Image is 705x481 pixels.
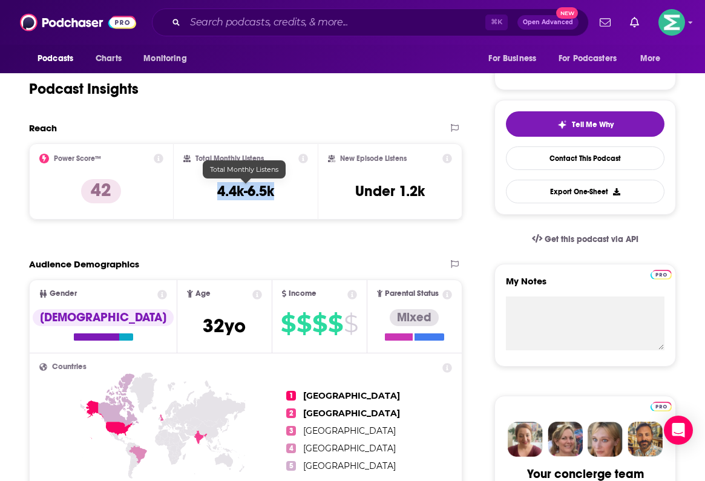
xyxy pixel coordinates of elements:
a: Charts [88,47,129,70]
span: ⌘ K [485,15,508,30]
label: My Notes [506,275,664,296]
span: Get this podcast via API [545,234,638,244]
span: 32 yo [203,314,246,338]
img: tell me why sparkle [557,120,567,129]
img: Podchaser Pro [651,402,672,411]
span: $ [281,314,295,333]
span: For Business [488,50,536,67]
button: open menu [551,47,634,70]
span: Countries [52,363,87,371]
span: Logged in as LKassela [658,9,685,36]
span: [GEOGRAPHIC_DATA] [303,408,400,419]
a: Show notifications dropdown [625,12,644,33]
span: 5 [286,461,296,471]
span: $ [328,314,343,333]
h3: Under 1.2k [355,182,425,200]
div: Mixed [390,309,439,326]
button: Show profile menu [658,9,685,36]
span: 4 [286,443,296,453]
div: Open Intercom Messenger [664,416,693,445]
a: Get this podcast via API [522,224,648,254]
img: Sydney Profile [508,422,543,457]
span: For Podcasters [559,50,617,67]
a: Contact This Podcast [506,146,664,170]
h2: Audience Demographics [29,258,139,270]
span: $ [312,314,327,333]
span: Age [195,290,211,298]
span: 3 [286,426,296,436]
img: Podchaser Pro [651,270,672,280]
p: 42 [81,179,121,203]
h1: Podcast Insights [29,80,139,98]
a: Pro website [651,268,672,280]
span: Parental Status [385,290,439,298]
div: Search podcasts, credits, & more... [152,8,589,36]
span: 1 [286,391,296,401]
button: open menu [632,47,676,70]
h3: 4.4k-6.5k [217,182,274,200]
h2: Power Score™ [54,154,101,163]
span: [GEOGRAPHIC_DATA] [303,460,396,471]
img: Barbara Profile [548,422,583,457]
span: $ [297,314,311,333]
span: $ [344,314,358,333]
span: More [640,50,661,67]
a: Show notifications dropdown [595,12,615,33]
span: 2 [286,408,296,418]
span: New [556,7,578,19]
button: open menu [135,47,202,70]
img: Jules Profile [588,422,623,457]
img: Podchaser - Follow, Share and Rate Podcasts [20,11,136,34]
a: Pro website [651,400,672,411]
div: [DEMOGRAPHIC_DATA] [33,309,174,326]
button: open menu [29,47,89,70]
span: Monitoring [143,50,186,67]
input: Search podcasts, credits, & more... [185,13,485,32]
h2: Reach [29,122,57,134]
img: Jon Profile [628,422,663,457]
h2: Total Monthly Listens [195,154,264,163]
button: tell me why sparkleTell Me Why [506,111,664,137]
span: Charts [96,50,122,67]
span: [GEOGRAPHIC_DATA] [303,443,396,454]
span: [GEOGRAPHIC_DATA] [303,390,400,401]
span: Open Advanced [523,19,573,25]
span: Tell Me Why [572,120,614,129]
img: User Profile [658,9,685,36]
span: [GEOGRAPHIC_DATA] [303,425,396,436]
span: Total Monthly Listens [210,165,278,174]
button: Open AdvancedNew [517,15,579,30]
button: open menu [480,47,551,70]
span: Gender [50,290,77,298]
span: Podcasts [38,50,73,67]
button: Export One-Sheet [506,180,664,203]
h2: New Episode Listens [340,154,407,163]
span: Income [289,290,316,298]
